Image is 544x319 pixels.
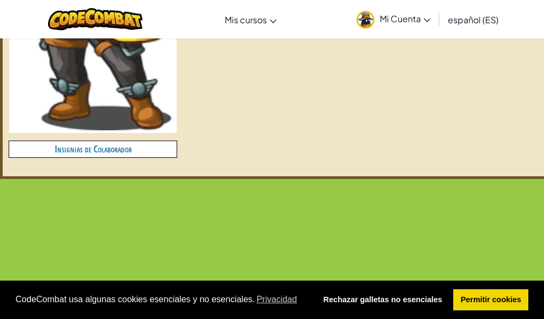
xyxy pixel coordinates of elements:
a: Mis cursos [219,5,282,34]
a: denegar cookies [316,289,449,311]
font: Mis cursos [225,14,267,25]
a: español (ES) [442,5,504,34]
a: Obtenga más información sobre las cookies [255,291,299,308]
a: Mi Cuenta [351,2,436,36]
img: avatar [357,11,374,29]
img: Logotipo de CodeCombat [48,8,143,30]
font: Rechazar galletas no esenciales [324,295,442,304]
font: Insignias de Colaborador [55,142,132,155]
font: CodeCombat usa algunas cookies esenciales y no esenciales. [16,295,255,304]
font: español (ES) [448,14,499,25]
font: Mi Cuenta [380,13,421,24]
font: Privacidad [257,295,297,304]
a: permitir cookies [453,289,528,311]
font: Permitir cookies [461,295,521,304]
